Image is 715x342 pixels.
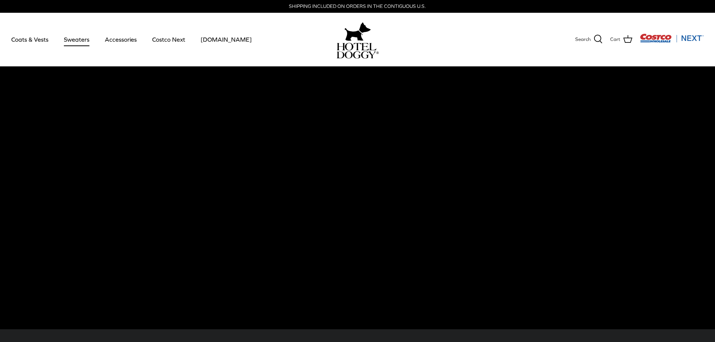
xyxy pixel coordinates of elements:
a: Search [575,35,603,44]
img: Costco Next [640,33,704,43]
a: Sweaters [57,27,96,52]
img: hoteldoggy.com [345,20,371,43]
a: Visit Costco Next [640,38,704,44]
a: [DOMAIN_NAME] [194,27,258,52]
a: hoteldoggy.com hoteldoggycom [337,20,379,59]
a: Costco Next [145,27,192,52]
a: Cart [610,35,632,44]
span: Search [575,36,591,44]
a: Accessories [98,27,144,52]
span: Cart [610,36,620,44]
img: hoteldoggycom [337,43,379,59]
a: Coats & Vests [5,27,55,52]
